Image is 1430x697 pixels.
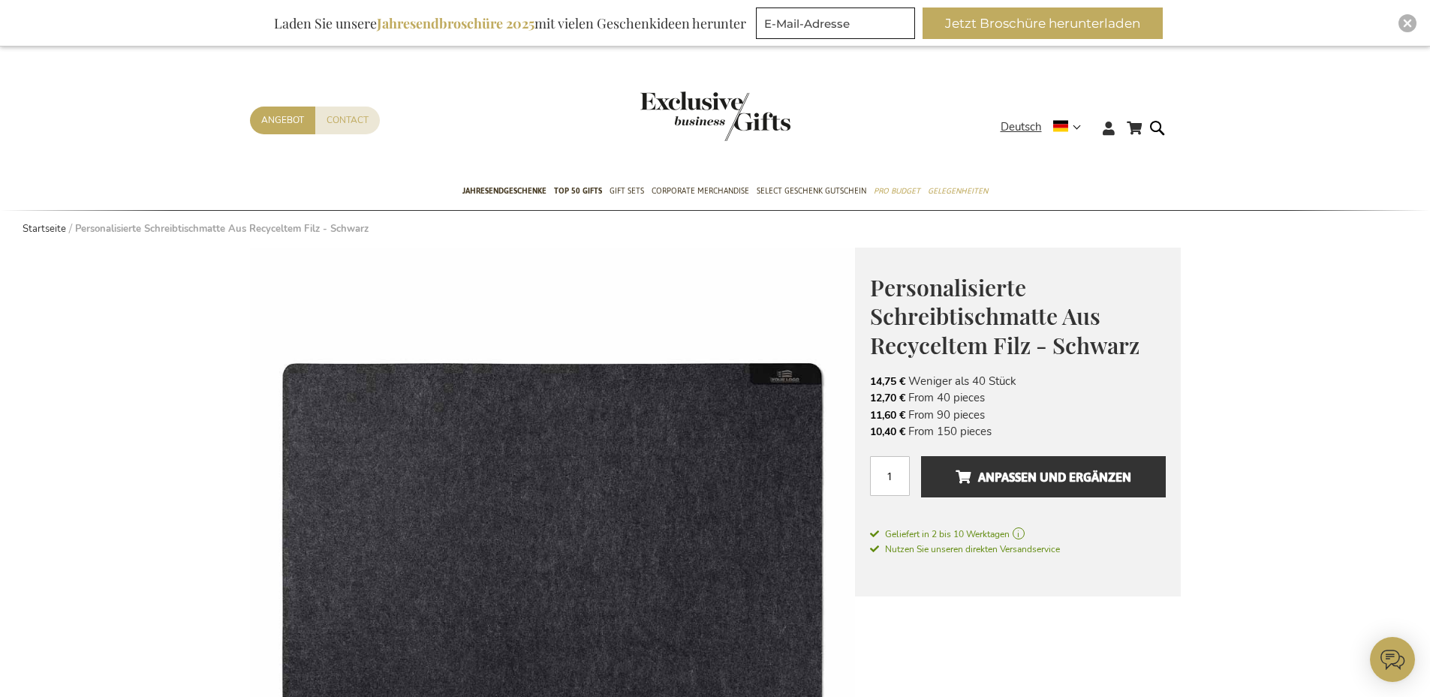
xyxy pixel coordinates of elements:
a: Nutzen Sie unseren direkten Versandservice [870,541,1060,556]
span: Gelegenheiten [928,183,988,199]
a: Contact [315,107,380,134]
span: Gift Sets [610,183,644,199]
span: 12,70 € [870,391,905,405]
strong: Personalisierte Schreibtischmatte Aus Recyceltem Filz - Schwarz [75,222,369,236]
li: Weniger als 40 Stück [870,373,1166,389]
div: Deutsch [1001,119,1091,136]
span: Anpassen und ergänzen [956,465,1131,489]
span: 10,40 € [870,425,905,439]
li: From 40 pieces [870,389,1166,406]
div: Laden Sie unsere mit vielen Geschenkideen herunter [267,8,753,39]
span: Nutzen Sie unseren direkten Versandservice [870,543,1060,555]
a: store logo [640,92,715,141]
span: Jahresendgeschenke [462,183,546,199]
span: 14,75 € [870,374,905,389]
b: Jahresendbroschüre 2025 [377,14,534,32]
button: Anpassen und ergänzen [921,456,1165,497]
div: Close [1398,14,1416,32]
input: Menge [870,456,910,496]
img: Exclusive Business gifts logo [640,92,790,141]
span: Deutsch [1001,119,1042,136]
input: E-Mail-Adresse [756,8,915,39]
span: TOP 50 Gifts [554,183,602,199]
span: Select Geschenk Gutschein [757,183,866,199]
li: From 150 pieces [870,423,1166,440]
img: Close [1403,19,1412,28]
a: Startseite [23,222,66,236]
iframe: belco-activator-frame [1370,637,1415,682]
span: Corporate Merchandise [652,183,749,199]
a: Geliefert in 2 bis 10 Werktagen [870,527,1166,541]
a: Angebot [250,107,315,134]
span: Personalisierte Schreibtischmatte Aus Recyceltem Filz - Schwarz [870,272,1139,360]
span: 11,60 € [870,408,905,422]
li: From 90 pieces [870,407,1166,423]
form: marketing offers and promotions [756,8,920,44]
span: Pro Budget [874,183,920,199]
button: Jetzt Broschüre herunterladen [923,8,1163,39]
